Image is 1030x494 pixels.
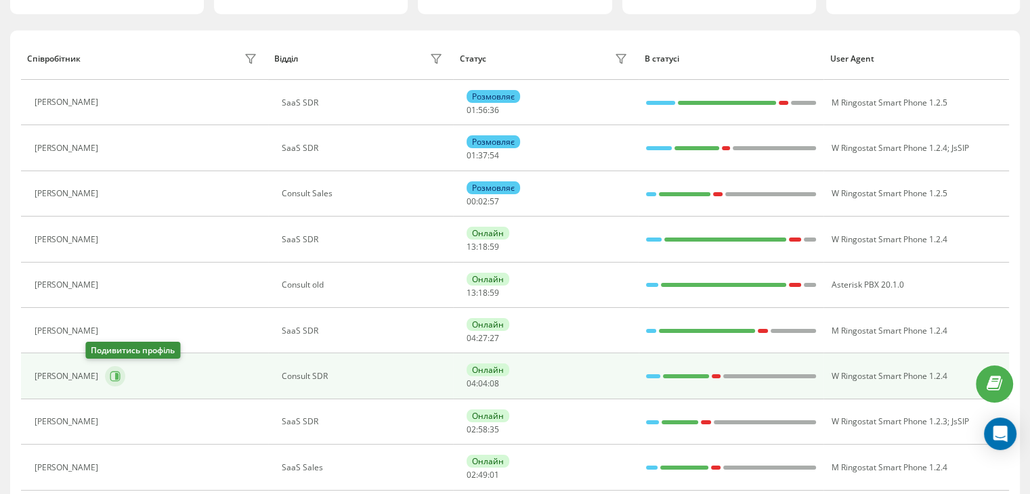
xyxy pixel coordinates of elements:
span: 02 [478,196,488,207]
div: Відділ [274,54,298,64]
div: : : [467,242,499,252]
span: 27 [478,332,488,344]
div: : : [467,197,499,206]
div: Розмовляє [467,181,520,194]
span: 57 [490,196,499,207]
span: 04 [478,378,488,389]
div: User Agent [830,54,1003,64]
span: 56 [478,104,488,116]
div: SaaS SDR [282,417,446,426]
span: 04 [467,378,476,389]
span: 13 [467,241,476,252]
span: 13 [467,287,476,298]
span: M Ringostat Smart Phone 1.2.4 [831,325,947,336]
div: Онлайн [467,455,509,468]
span: 18 [478,287,488,298]
span: JsSIP [951,416,968,427]
div: Розмовляє [467,135,520,148]
div: [PERSON_NAME] [35,372,102,381]
span: 59 [490,241,499,252]
span: 02 [467,469,476,480]
div: SaaS SDR [282,235,446,244]
div: : : [467,334,499,343]
div: Consult old [282,280,446,290]
div: SaaS SDR [282,143,446,153]
div: Онлайн [467,363,509,376]
span: 02 [467,424,476,435]
div: Consult SDR [282,372,446,381]
div: : : [467,470,499,480]
div: [PERSON_NAME] [35,235,102,244]
div: Розмовляє [467,90,520,103]
div: [PERSON_NAME] [35,189,102,198]
span: 01 [467,150,476,161]
div: : : [467,106,499,115]
div: : : [467,151,499,160]
span: 58 [478,424,488,435]
div: Онлайн [467,318,509,331]
div: Співробітник [27,54,81,64]
span: 49 [478,469,488,480]
div: [PERSON_NAME] [35,280,102,290]
div: [PERSON_NAME] [35,326,102,336]
div: [PERSON_NAME] [35,417,102,426]
span: 27 [490,332,499,344]
span: 37 [478,150,488,161]
span: W Ringostat Smart Phone 1.2.4 [831,233,947,245]
div: Подивитись профіль [85,342,180,359]
span: W Ringostat Smart Phone 1.2.4 [831,370,947,382]
span: W Ringostat Smart Phone 1.2.5 [831,187,947,199]
span: 01 [467,104,476,116]
span: 35 [490,424,499,435]
div: Онлайн [467,227,509,240]
span: Asterisk PBX 20.1.0 [831,279,903,290]
span: 08 [490,378,499,389]
span: 04 [467,332,476,344]
div: Статус [460,54,486,64]
div: SaaS Sales [282,463,446,472]
span: 59 [490,287,499,298]
span: 54 [490,150,499,161]
span: 18 [478,241,488,252]
div: SaaS SDR [282,98,446,108]
div: [PERSON_NAME] [35,97,102,107]
div: : : [467,425,499,434]
span: 36 [490,104,499,116]
span: W Ringostat Smart Phone 1.2.3 [831,416,947,427]
div: Open Intercom Messenger [984,418,1016,450]
div: SaaS SDR [282,326,446,336]
div: Consult Sales [282,189,446,198]
span: M Ringostat Smart Phone 1.2.4 [831,462,947,473]
div: [PERSON_NAME] [35,463,102,472]
span: 00 [467,196,476,207]
div: В статусі [645,54,817,64]
span: JsSIP [951,142,968,154]
span: 01 [490,469,499,480]
div: Онлайн [467,273,509,286]
div: : : [467,288,499,298]
div: Онлайн [467,409,509,422]
div: [PERSON_NAME] [35,143,102,153]
span: W Ringostat Smart Phone 1.2.4 [831,142,947,154]
div: : : [467,379,499,388]
span: M Ringostat Smart Phone 1.2.5 [831,97,947,108]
